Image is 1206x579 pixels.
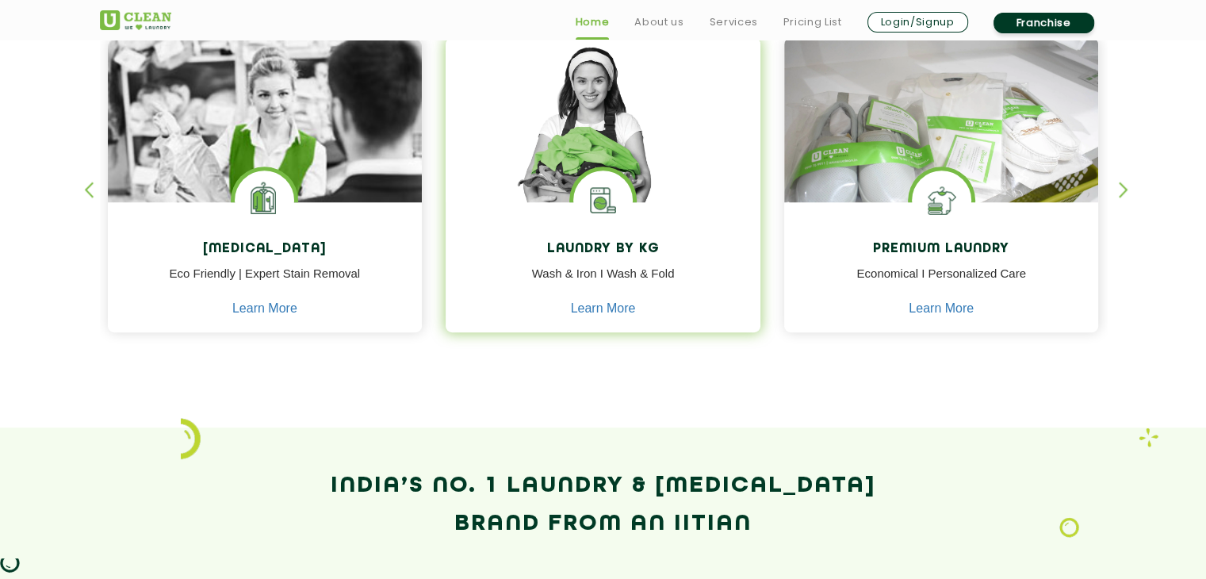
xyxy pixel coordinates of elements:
[235,171,294,230] img: Laundry Services near me
[576,13,610,32] a: Home
[709,13,757,32] a: Services
[796,265,1087,301] p: Economical I Personalized Care
[994,13,1094,33] a: Franchise
[909,301,974,316] a: Learn More
[784,38,1099,247] img: laundry done shoes and clothes
[1059,517,1079,538] img: Laundry
[120,242,411,257] h4: [MEDICAL_DATA]
[867,12,968,33] a: Login/Signup
[783,13,842,32] a: Pricing List
[458,265,748,301] p: Wash & Iron I Wash & Fold
[458,242,748,257] h4: Laundry by Kg
[912,171,971,230] img: Shoes Cleaning
[232,301,297,316] a: Learn More
[108,38,423,291] img: Drycleaners near me
[634,13,683,32] a: About us
[120,265,411,301] p: Eco Friendly | Expert Stain Removal
[181,418,201,459] img: icon_2.png
[446,38,760,247] img: a girl with laundry basket
[571,301,636,316] a: Learn More
[100,10,171,30] img: UClean Laundry and Dry Cleaning
[100,467,1107,543] h2: India’s No. 1 Laundry & [MEDICAL_DATA] Brand from an IITian
[573,171,633,230] img: laundry washing machine
[1139,428,1158,447] img: Laundry wash and iron
[796,242,1087,257] h4: Premium Laundry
